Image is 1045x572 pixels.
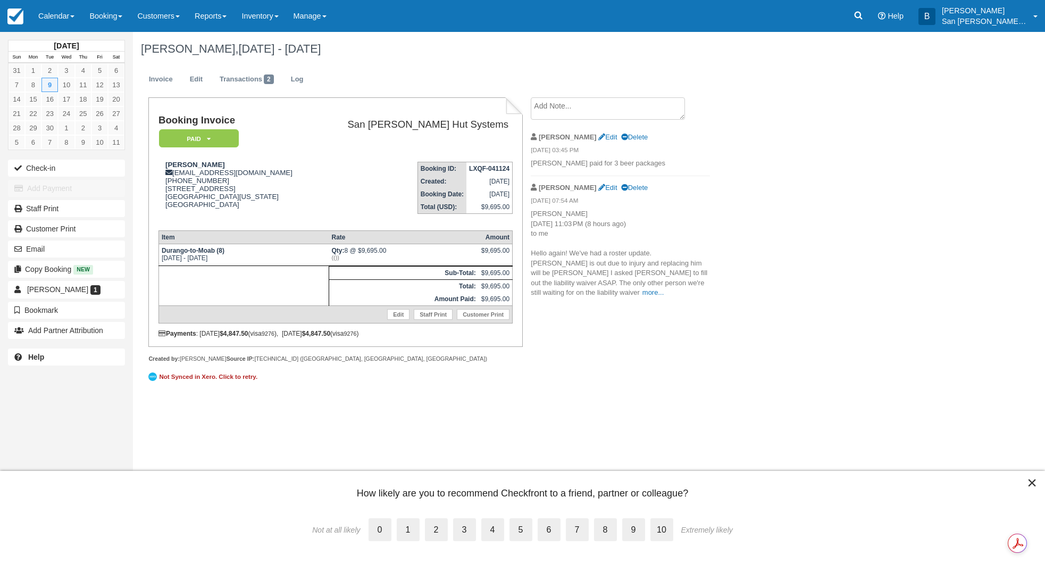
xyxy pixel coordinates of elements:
div: Not at all likely [312,526,360,534]
a: 29 [25,121,41,135]
span: 1 [90,285,101,295]
a: 21 [9,106,25,121]
label: 10 [650,518,673,541]
a: 7 [41,135,58,150]
a: Transactions [212,69,282,90]
p: San [PERSON_NAME] Hut Systems [942,16,1027,27]
strong: Created by: [148,355,180,362]
a: 28 [9,121,25,135]
th: Amount [479,230,513,244]
button: Add Partner Attribution [8,322,125,339]
b: Help [28,353,44,361]
a: 3 [91,121,108,135]
a: Customer Print [457,309,509,320]
h1: Booking Invoice [158,115,315,126]
a: 22 [25,106,41,121]
div: [PERSON_NAME] [TECHNICAL_ID] ([GEOGRAPHIC_DATA], [GEOGRAPHIC_DATA], [GEOGRAPHIC_DATA]) [148,355,522,363]
strong: $4,847.50 [220,330,248,337]
a: more... [642,288,664,296]
em: [DATE] 03:45 PM [531,146,710,157]
img: checkfront-main-nav-mini-logo.png [7,9,23,24]
i: Help [878,12,885,20]
a: 6 [25,135,41,150]
td: $9,695.00 [479,279,513,293]
small: 9276 [344,330,356,337]
a: Staff Print [8,200,125,217]
p: [PERSON_NAME] paid for 3 beer packages [531,159,710,169]
span: 2 [264,74,274,84]
button: Copy Booking [8,261,125,278]
a: 16 [41,92,58,106]
th: Item [158,230,329,244]
a: 14 [9,92,25,106]
span: [DATE] - [DATE] [238,42,321,55]
span: New [73,265,93,274]
a: 25 [75,106,91,121]
a: 3 [58,63,74,78]
a: 1 [58,121,74,135]
th: Amount Paid: [329,293,478,306]
a: 20 [108,92,124,106]
td: 8 @ $9,695.00 [329,244,478,266]
div: How likely are you to recommend Checkfront to a friend, partner or colleague? [16,487,1029,505]
small: 9276 [262,330,274,337]
div: $9,695.00 [481,247,509,263]
a: 7 [9,78,25,92]
strong: [PERSON_NAME] [539,133,597,141]
label: 1 [397,518,420,541]
a: Customer Print [8,220,125,237]
h1: [PERSON_NAME], [141,43,909,55]
a: Edit [598,184,617,192]
a: 5 [9,135,25,150]
label: 8 [594,518,617,541]
label: 6 [538,518,561,541]
a: Delete [621,184,648,192]
a: 4 [75,63,91,78]
div: B [918,8,935,25]
a: 31 [9,63,25,78]
a: Delete [621,133,648,141]
a: 5 [91,63,108,78]
a: 17 [58,92,74,106]
a: 9 [41,78,58,92]
a: 11 [75,78,91,92]
a: 15 [25,92,41,106]
label: 7 [566,518,589,541]
label: 4 [481,518,504,541]
th: Tue [41,52,58,63]
strong: Payments [158,330,196,337]
button: Add Payment [8,180,125,197]
div: : [DATE] (visa ), [DATE] (visa ) [158,330,513,337]
td: [DATE] [466,175,513,188]
th: Created: [417,175,466,188]
label: 3 [453,518,476,541]
p: [PERSON_NAME] [DATE] 11:03 PM (8 hours ago) to me Hello again! We've had a roster update. [PERSON... [531,209,710,298]
a: 18 [75,92,91,106]
a: 23 [41,106,58,121]
em: (()) [331,254,475,261]
th: Booking Date: [417,188,466,201]
strong: [PERSON_NAME] [539,184,597,192]
a: 10 [91,135,108,150]
div: [EMAIL_ADDRESS][DOMAIN_NAME] [PHONE_NUMBER] [STREET_ADDRESS] [GEOGRAPHIC_DATA][US_STATE] [GEOGRAP... [158,161,315,222]
span: Help [888,12,904,20]
strong: $4,847.50 [302,330,330,337]
a: 6 [108,63,124,78]
a: 8 [58,135,74,150]
a: 1 [25,63,41,78]
th: Sat [108,52,124,63]
strong: [DATE] [54,42,79,50]
a: Edit [182,69,211,90]
th: Total (USD): [417,201,466,214]
th: Sun [9,52,25,63]
th: Total: [329,279,478,293]
th: Sub-Total: [329,266,478,279]
a: 4 [108,121,124,135]
a: 13 [108,78,124,92]
strong: LXQF-041124 [469,165,509,172]
a: Invoice [141,69,181,90]
strong: [PERSON_NAME] [165,161,225,169]
button: Close [1027,474,1037,491]
label: 2 [425,518,448,541]
strong: Durango-to-Moab (8) [162,247,224,254]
